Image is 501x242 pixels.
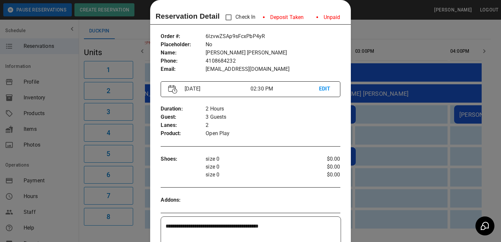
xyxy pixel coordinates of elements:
[161,105,206,113] p: Duration :
[161,196,206,204] p: Addons :
[206,41,340,49] p: No
[206,105,340,113] p: 2 Hours
[206,130,340,138] p: Open Play
[161,113,206,121] p: Guest :
[206,155,310,163] p: size 0
[161,65,206,73] p: Email :
[250,85,319,93] p: 02:30 PM
[155,11,220,22] p: Reservation Detail
[310,171,340,179] p: $0.00
[161,155,206,163] p: Shoes :
[168,85,177,94] img: Vector
[206,49,340,57] p: [PERSON_NAME] [PERSON_NAME]
[161,41,206,49] p: Placeholder :
[222,10,255,24] p: Check In
[161,49,206,57] p: Name :
[206,32,340,41] p: 6lzvwZSAp9sFcxPbP4yR
[161,32,206,41] p: Order # :
[319,85,333,93] p: EDIT
[206,121,340,130] p: 2
[161,121,206,130] p: Lanes :
[206,65,340,73] p: [EMAIL_ADDRESS][DOMAIN_NAME]
[206,57,340,65] p: 4108684232
[310,155,340,163] p: $0.00
[206,113,340,121] p: 3 Guests
[311,11,346,24] li: Unpaid
[206,171,310,179] p: size 0
[310,163,340,171] p: $0.00
[161,57,206,65] p: Phone :
[206,163,310,171] p: size 0
[161,130,206,138] p: Product :
[182,85,250,93] p: [DATE]
[258,11,309,24] li: Deposit Taken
